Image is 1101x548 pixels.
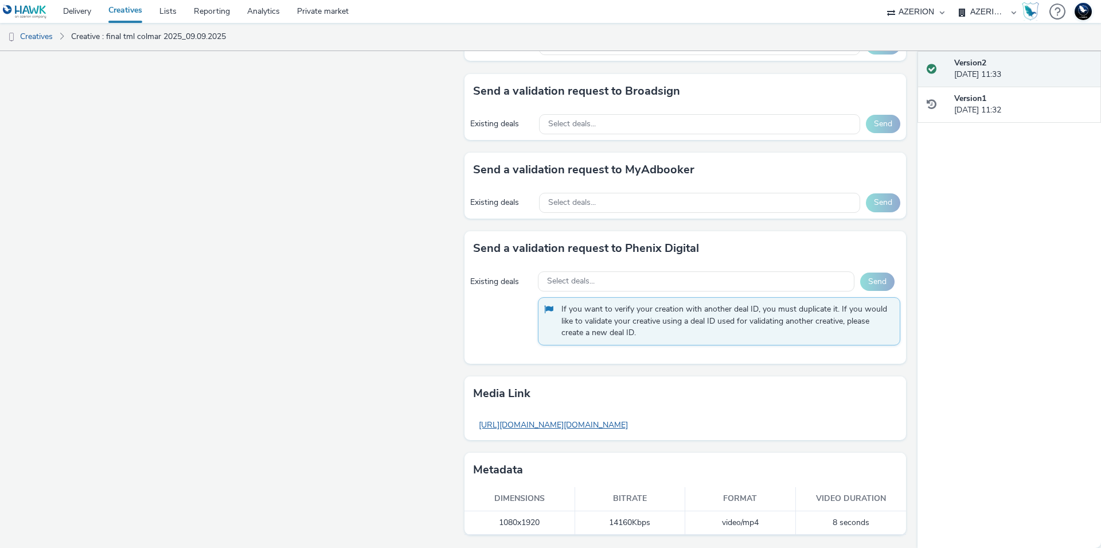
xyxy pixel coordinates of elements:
[1075,3,1092,20] img: Support Hawk
[954,57,1092,81] div: [DATE] 11:33
[954,57,986,68] strong: Version 2
[561,304,888,339] span: If you want to verify your creation with another deal ID, you must duplicate it. If you would lik...
[685,511,796,535] td: video/mp4
[470,276,532,287] div: Existing deals
[575,511,686,535] td: 14160 Kbps
[954,93,986,104] strong: Version 1
[866,115,900,133] button: Send
[470,118,533,130] div: Existing deals
[548,119,596,129] span: Select deals...
[860,273,895,291] button: Send
[473,161,694,178] h3: Send a validation request to MyAdbooker
[796,487,907,511] th: Video duration
[473,240,699,257] h3: Send a validation request to Phenix Digital
[6,32,17,43] img: dooh
[1022,2,1039,21] img: Hawk Academy
[575,487,686,511] th: Bitrate
[796,511,907,535] td: 8 seconds
[548,198,596,208] span: Select deals...
[473,461,523,479] h3: Metadata
[473,83,680,100] h3: Send a validation request to Broadsign
[1022,2,1044,21] a: Hawk Academy
[866,193,900,212] button: Send
[954,93,1092,116] div: [DATE] 11:32
[3,5,47,19] img: undefined Logo
[65,23,232,50] a: Creative : final tml colmar 2025_09.09.2025
[464,487,575,511] th: Dimensions
[547,277,595,286] span: Select deals...
[685,487,796,511] th: Format
[470,197,533,208] div: Existing deals
[473,385,530,402] h3: Media link
[464,511,575,535] td: 1080x1920
[473,414,634,436] a: [URL][DOMAIN_NAME][DOMAIN_NAME]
